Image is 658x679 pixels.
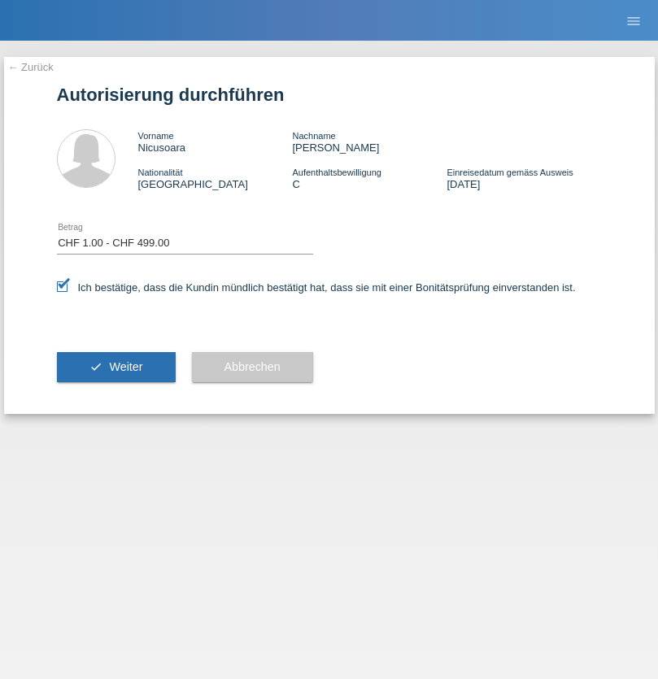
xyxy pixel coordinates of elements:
[89,360,102,373] i: check
[447,166,601,190] div: [DATE]
[447,168,573,177] span: Einreisedatum gemäss Ausweis
[292,166,447,190] div: C
[138,129,293,154] div: Nicusoara
[57,352,176,383] button: check Weiter
[57,281,576,294] label: Ich bestätige, dass die Kundin mündlich bestätigt hat, dass sie mit einer Bonitätsprüfung einvers...
[617,15,650,25] a: menu
[109,360,142,373] span: Weiter
[138,168,183,177] span: Nationalität
[57,85,602,105] h1: Autorisierung durchführen
[138,131,174,141] span: Vorname
[292,129,447,154] div: [PERSON_NAME]
[192,352,313,383] button: Abbrechen
[292,168,381,177] span: Aufenthaltsbewilligung
[224,360,281,373] span: Abbrechen
[138,166,293,190] div: [GEOGRAPHIC_DATA]
[625,13,642,29] i: menu
[292,131,335,141] span: Nachname
[8,61,54,73] a: ← Zurück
